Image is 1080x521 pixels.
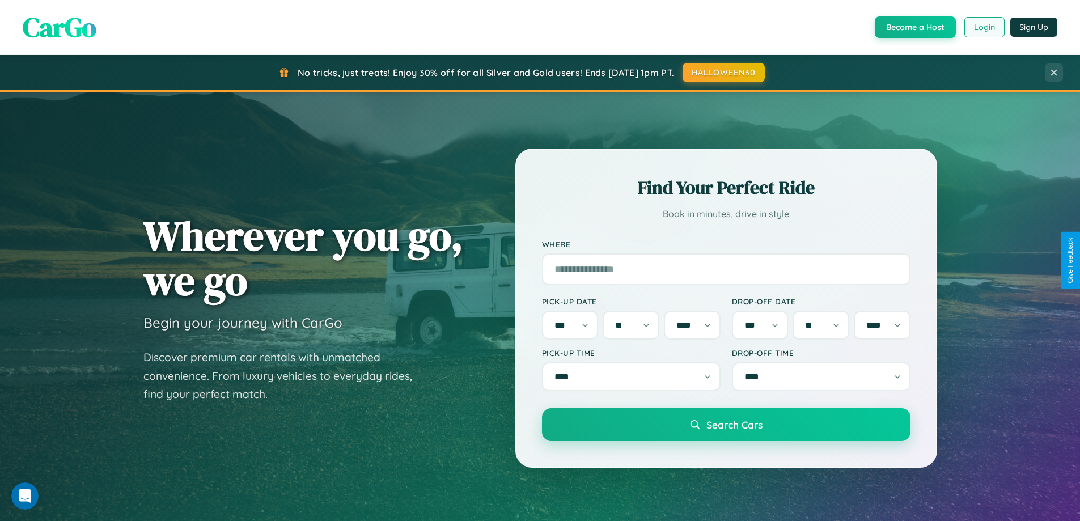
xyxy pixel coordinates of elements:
[706,418,763,431] span: Search Cars
[875,16,956,38] button: Become a Host
[542,239,910,249] label: Where
[1010,18,1057,37] button: Sign Up
[143,213,463,303] h1: Wherever you go, we go
[732,296,910,306] label: Drop-off Date
[542,206,910,222] p: Book in minutes, drive in style
[964,17,1005,37] button: Login
[11,482,39,510] iframe: Intercom live chat
[542,175,910,200] h2: Find Your Perfect Ride
[298,67,674,78] span: No tricks, just treats! Enjoy 30% off for all Silver and Gold users! Ends [DATE] 1pm PT.
[143,348,427,404] p: Discover premium car rentals with unmatched convenience. From luxury vehicles to everyday rides, ...
[542,348,721,358] label: Pick-up Time
[143,314,342,331] h3: Begin your journey with CarGo
[23,9,96,46] span: CarGo
[542,296,721,306] label: Pick-up Date
[1066,238,1074,283] div: Give Feedback
[732,348,910,358] label: Drop-off Time
[683,63,765,82] button: HALLOWEEN30
[542,408,910,441] button: Search Cars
